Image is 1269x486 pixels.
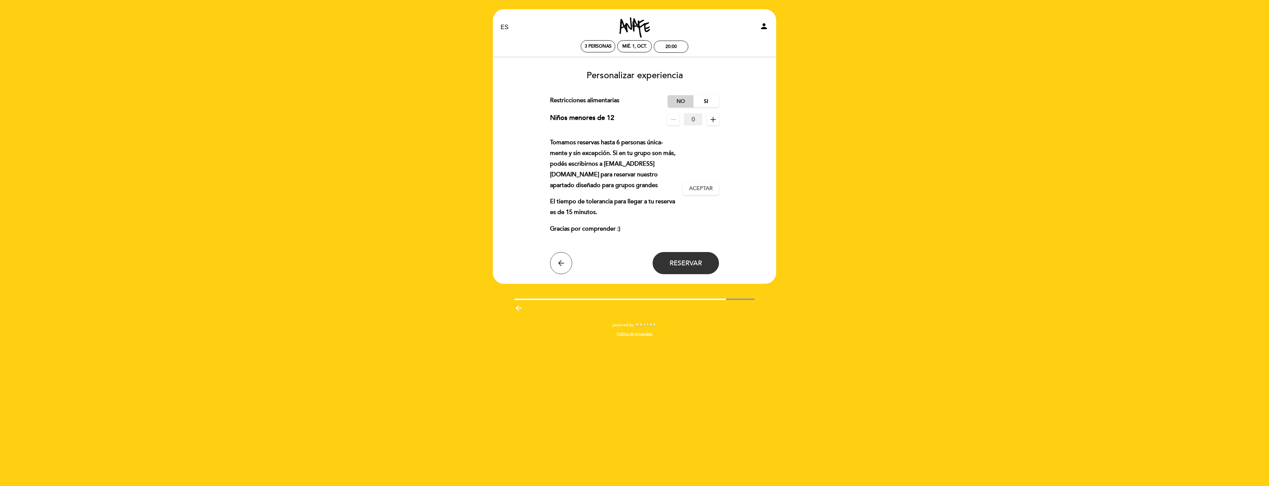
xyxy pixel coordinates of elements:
[669,115,678,124] i: remove
[613,323,633,328] span: powered by
[622,44,647,49] div: mié. 1, oct.
[617,331,652,337] a: Política de privacidad
[588,17,681,38] a: ANAFE
[683,183,719,195] button: Aceptar
[550,113,614,125] div: Niños menores de 12
[613,323,656,328] a: powered by
[550,95,668,107] div: Restricciones alimentarias
[760,22,768,33] button: person
[514,304,523,313] i: arrow_backward
[653,252,719,274] button: Reservar
[550,196,677,218] p: El tiempo de tolerancia para llegar a tu reserva es de 15 minutos.
[635,323,656,327] img: MEITRE
[550,224,677,234] p: Gracias por comprender :)
[670,259,702,267] span: Reservar
[709,115,718,124] i: add
[587,70,683,81] span: Personalizar experiencia
[557,259,566,268] i: arrow_back
[689,185,713,193] span: Aceptar
[760,22,768,31] i: person
[665,44,677,49] div: 20:00
[550,137,677,190] p: Tomamos reservas hasta 6 personas única- mente y sin excepción. Si en tu grupo son más, podés esc...
[585,44,612,49] span: 3 personas
[550,252,572,274] button: arrow_back
[668,95,694,107] label: No
[693,95,719,107] label: Si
